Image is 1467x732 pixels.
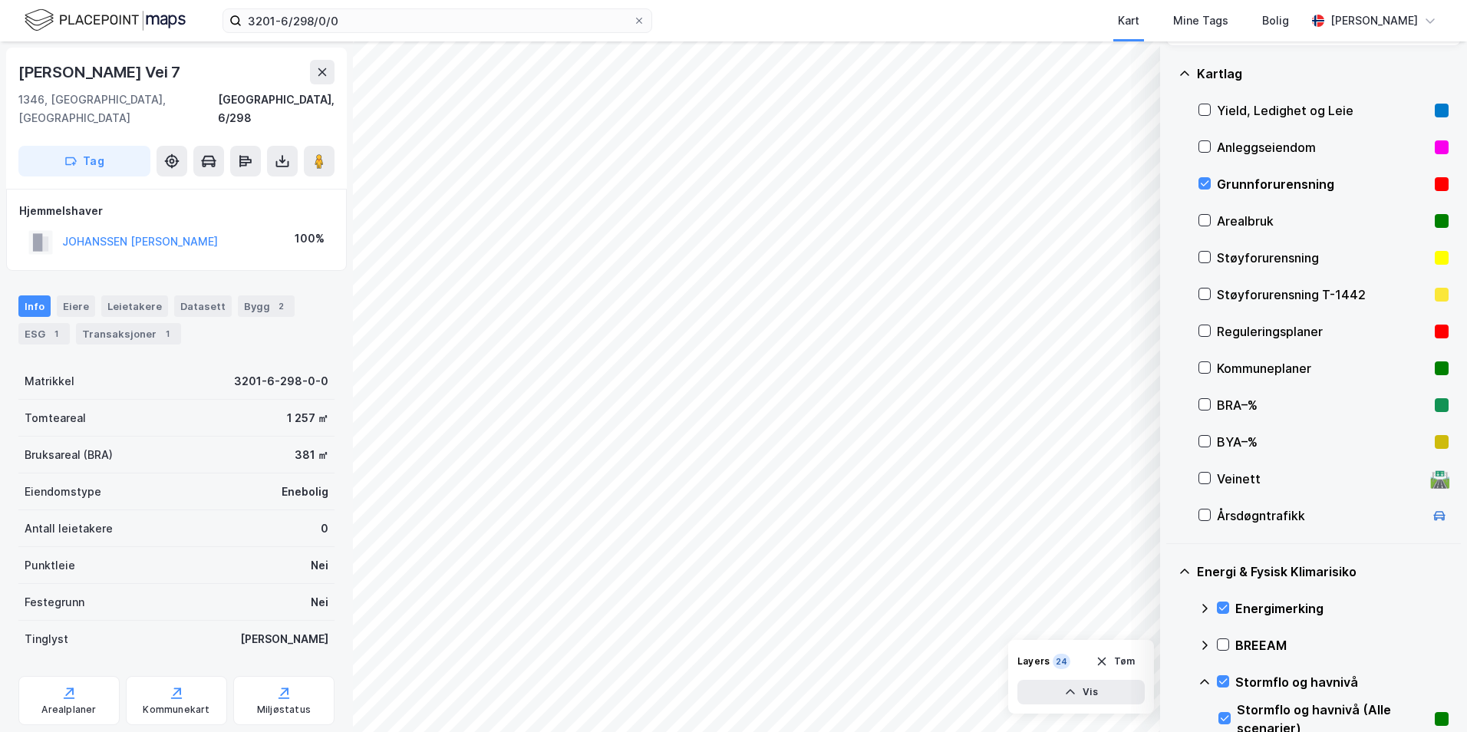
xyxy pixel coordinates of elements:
[311,593,328,612] div: Nei
[238,295,295,317] div: Bygg
[1429,469,1450,489] div: 🛣️
[25,630,68,648] div: Tinglyst
[242,9,633,32] input: Søk på adresse, matrikkel, gårdeiere, leietakere eller personer
[18,295,51,317] div: Info
[1217,433,1429,451] div: BYA–%
[1235,599,1449,618] div: Energimerking
[240,630,328,648] div: [PERSON_NAME]
[76,323,181,345] div: Transaksjoner
[1217,322,1429,341] div: Reguleringsplaner
[25,519,113,538] div: Antall leietakere
[25,593,84,612] div: Festegrunn
[25,372,74,391] div: Matrikkel
[1017,680,1145,704] button: Vis
[1390,658,1467,732] iframe: Chat Widget
[1053,654,1070,669] div: 24
[1217,138,1429,157] div: Anleggseiendom
[1086,649,1145,674] button: Tøm
[160,326,175,341] div: 1
[18,91,218,127] div: 1346, [GEOGRAPHIC_DATA], [GEOGRAPHIC_DATA]
[321,519,328,538] div: 0
[1217,285,1429,304] div: Støyforurensning T-1442
[19,202,334,220] div: Hjemmelshaver
[101,295,168,317] div: Leietakere
[18,323,70,345] div: ESG
[282,483,328,501] div: Enebolig
[1118,12,1139,30] div: Kart
[1330,12,1418,30] div: [PERSON_NAME]
[234,372,328,391] div: 3201-6-298-0-0
[1017,655,1050,668] div: Layers
[311,556,328,575] div: Nei
[1217,101,1429,120] div: Yield, Ledighet og Leie
[1217,396,1429,414] div: BRA–%
[25,446,113,464] div: Bruksareal (BRA)
[18,146,150,176] button: Tag
[25,7,186,34] img: logo.f888ab2527a4732fd821a326f86c7f29.svg
[174,295,232,317] div: Datasett
[1217,470,1424,488] div: Veinett
[273,298,288,314] div: 2
[1197,64,1449,83] div: Kartlag
[1173,12,1228,30] div: Mine Tags
[1235,673,1449,691] div: Stormflo og havnivå
[57,295,95,317] div: Eiere
[287,409,328,427] div: 1 257 ㎡
[1197,562,1449,581] div: Energi & Fysisk Klimarisiko
[1235,636,1449,655] div: BREEAM
[48,326,64,341] div: 1
[218,91,335,127] div: [GEOGRAPHIC_DATA], 6/298
[1217,506,1424,525] div: Årsdøgntrafikk
[257,704,311,716] div: Miljøstatus
[41,704,96,716] div: Arealplaner
[1217,249,1429,267] div: Støyforurensning
[25,483,101,501] div: Eiendomstype
[1217,212,1429,230] div: Arealbruk
[25,409,86,427] div: Tomteareal
[143,704,209,716] div: Kommunekart
[1217,175,1429,193] div: Grunnforurensning
[1217,359,1429,378] div: Kommuneplaner
[295,229,325,248] div: 100%
[295,446,328,464] div: 381 ㎡
[25,556,75,575] div: Punktleie
[18,60,183,84] div: [PERSON_NAME] Vei 7
[1262,12,1289,30] div: Bolig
